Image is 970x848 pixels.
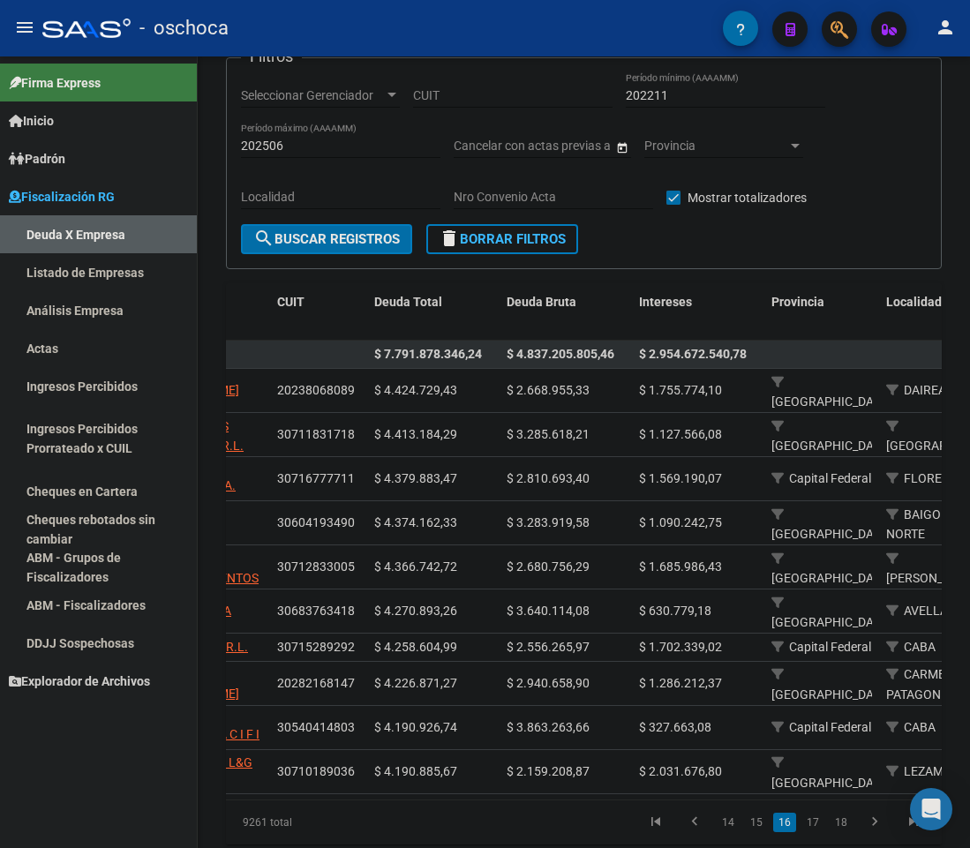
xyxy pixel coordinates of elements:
button: Buscar Registros [241,224,412,254]
mat-icon: delete [439,228,460,249]
span: CABA [904,640,936,654]
datatable-header-cell: Deuda Bruta [500,283,632,341]
span: 20238068089 [277,383,355,397]
span: 30604193490 [277,515,355,529]
li: page 15 [742,807,771,837]
span: $ 2.668.955,33 [507,383,590,397]
span: $ 4.270.893,26 [374,604,457,618]
a: 14 [717,813,740,832]
span: $ 1.755.774,10 [639,383,722,397]
span: $ 1.702.339,02 [639,640,722,654]
span: Padrón [9,149,65,169]
a: go to first page [639,813,673,832]
span: 20282168147 [277,676,355,690]
span: Capital Federal [789,640,871,654]
span: Mostrar totalizadores [688,187,807,208]
span: $ 1.569.190,07 [639,471,722,485]
span: $ 1.090.242,75 [639,515,722,529]
a: go to next page [858,813,891,832]
span: Firma Express [9,73,101,93]
datatable-header-cell: Deuda Total [367,283,500,341]
button: Open calendar [613,138,631,156]
span: [GEOGRAPHIC_DATA] [771,571,891,585]
li: page 14 [714,807,742,837]
span: LEZAMA [904,764,951,778]
a: 16 [773,813,796,832]
mat-icon: search [253,228,274,249]
span: [GEOGRAPHIC_DATA] [771,687,891,702]
span: $ 2.556.265,97 [507,640,590,654]
span: $ 2.954.672.540,78 [639,347,747,361]
a: go to last page [897,813,930,832]
a: 17 [801,813,824,832]
span: 30712833005 [277,559,355,574]
span: $ 3.863.263,66 [507,720,590,734]
mat-icon: person [935,17,956,38]
span: Explorador de Archivos [9,672,150,691]
span: $ 2.810.693,40 [507,471,590,485]
a: go to previous page [678,813,711,832]
span: Seleccionar Gerenciador [241,88,384,103]
span: $ 7.791.878.346,24 [374,347,482,361]
div: 9261 total [226,800,366,844]
span: 30710189036 [277,764,355,778]
span: Localidad [886,295,942,309]
span: $ 4.258.604,99 [374,640,457,654]
span: Fiscalización RG [9,187,115,206]
span: Deuda Bruta [507,295,576,309]
span: [GEOGRAPHIC_DATA] [771,527,891,541]
li: page 16 [771,807,799,837]
a: 15 [745,813,768,832]
span: $ 630.779,18 [639,604,711,618]
span: 30540414803 [277,720,355,734]
span: $ 2.159.208,87 [507,764,590,778]
span: $ 327.663,08 [639,720,711,734]
span: $ 1.127.566,08 [639,427,722,441]
datatable-header-cell: Intereses [632,283,764,341]
div: Open Intercom Messenger [910,788,952,830]
span: Provincia [644,139,787,154]
span: $ 4.837.205.805,46 [507,347,614,361]
span: Buscar Registros [253,231,400,247]
span: CABA [904,720,936,734]
span: $ 4.379.883,47 [374,471,457,485]
span: [GEOGRAPHIC_DATA] [771,439,891,453]
span: $ 4.366.742,72 [374,559,457,574]
button: Borrar Filtros [426,224,578,254]
span: $ 3.285.618,21 [507,427,590,441]
span: 30683763418 [277,604,355,618]
span: $ 2.940.658,90 [507,676,590,690]
span: [GEOGRAPHIC_DATA] [771,394,891,409]
span: [GEOGRAPHIC_DATA] [771,615,891,629]
span: Capital Federal [789,720,871,734]
datatable-header-cell: CUIT [270,283,367,341]
span: 30715289292 [277,640,355,654]
span: CUIT [277,295,305,309]
span: - oschoca [139,9,229,48]
a: 18 [830,813,853,832]
span: Borrar Filtros [439,231,566,247]
span: $ 4.424.729,43 [374,383,457,397]
span: $ 3.640.114,08 [507,604,590,618]
mat-icon: menu [14,17,35,38]
span: $ 4.226.871,27 [374,676,457,690]
span: $ 2.031.676,80 [639,764,722,778]
span: $ 2.680.756,29 [507,559,590,574]
h3: Filtros [241,44,302,69]
span: $ 4.190.885,67 [374,764,457,778]
li: page 17 [799,807,827,837]
span: 30711831718 [277,427,355,441]
span: $ 4.413.184,29 [374,427,457,441]
li: page 18 [827,807,855,837]
span: $ 3.283.919,58 [507,515,590,529]
span: Provincia [771,295,824,309]
span: Intereses [639,295,692,309]
span: FLORES [904,471,949,485]
span: 30716777711 [277,471,355,485]
span: Inicio [9,111,54,131]
span: $ 4.190.926,74 [374,720,457,734]
span: Deuda Total [374,295,442,309]
span: $ 1.685.986,43 [639,559,722,574]
span: $ 4.374.162,33 [374,515,457,529]
span: [GEOGRAPHIC_DATA] [771,776,891,790]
